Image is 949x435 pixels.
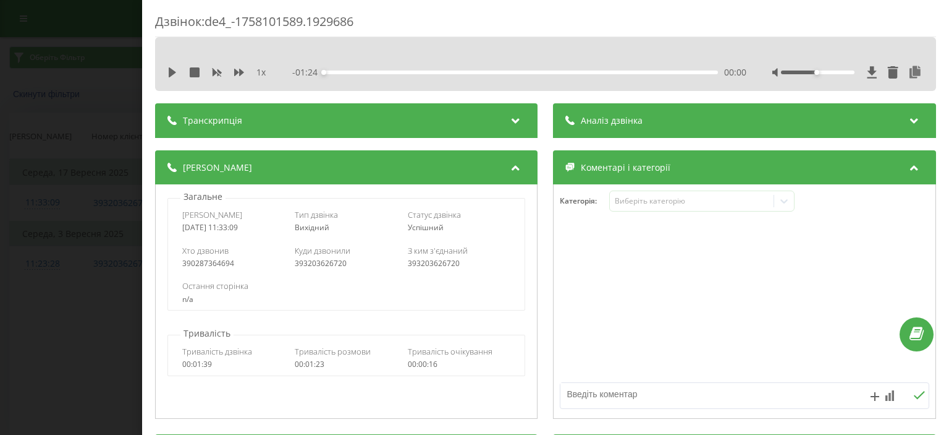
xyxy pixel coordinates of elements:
[182,346,252,357] span: Тривалість дзвінка
[182,295,510,304] div: n/a
[408,259,511,268] div: 393203626720
[814,70,819,75] div: Accessibility label
[182,245,229,256] span: Хто дзвонив
[182,223,285,232] div: [DATE] 11:33:09
[408,346,492,357] span: Тривалість очікування
[295,222,330,233] span: Вихідний
[322,70,327,75] div: Accessibility label
[408,360,511,369] div: 00:00:16
[295,245,351,256] span: Куди дзвонили
[295,346,371,357] span: Тривалість розмови
[408,209,461,220] span: Статус дзвінка
[581,114,643,127] span: Аналіз дзвінка
[182,209,242,220] span: [PERSON_NAME]
[408,245,468,256] span: З ким з'єднаний
[183,162,252,174] span: [PERSON_NAME]
[180,191,226,203] p: Загальне
[408,222,444,233] span: Успішний
[182,360,285,369] div: 00:01:39
[724,66,746,79] span: 00:00
[182,280,248,291] span: Остання сторінка
[180,327,234,340] p: Тривалість
[256,66,266,79] span: 1 x
[581,162,671,174] span: Коментарі і категорії
[295,209,339,220] span: Тип дзвінка
[295,360,399,369] div: 00:01:23
[183,114,242,127] span: Транскрипція
[182,259,285,268] div: 390287364694
[560,197,610,205] h4: Категорія :
[155,13,936,37] div: Дзвінок : de4_-1758101589.1929686
[615,196,769,206] div: Виберіть категорію
[295,259,399,268] div: 393203626720
[293,66,324,79] span: - 01:24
